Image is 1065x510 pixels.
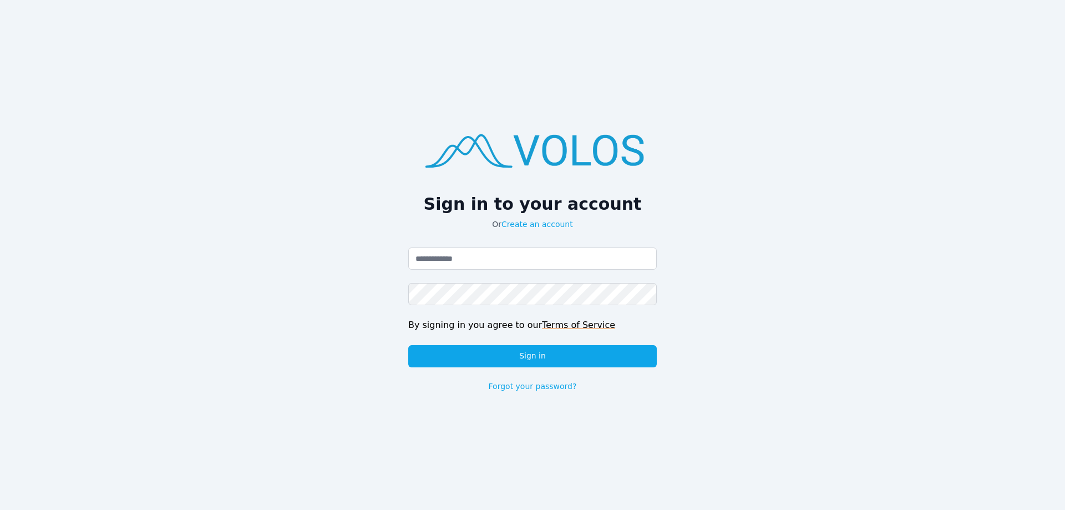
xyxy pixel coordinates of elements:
button: Sign in [408,345,657,367]
a: Forgot your password? [489,381,577,392]
a: Terms of Service [542,320,615,330]
img: logo.png [408,118,657,181]
h2: Sign in to your account [408,194,657,214]
p: Or [408,219,657,230]
a: Create an account [501,220,573,229]
div: By signing in you agree to our [408,319,657,332]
